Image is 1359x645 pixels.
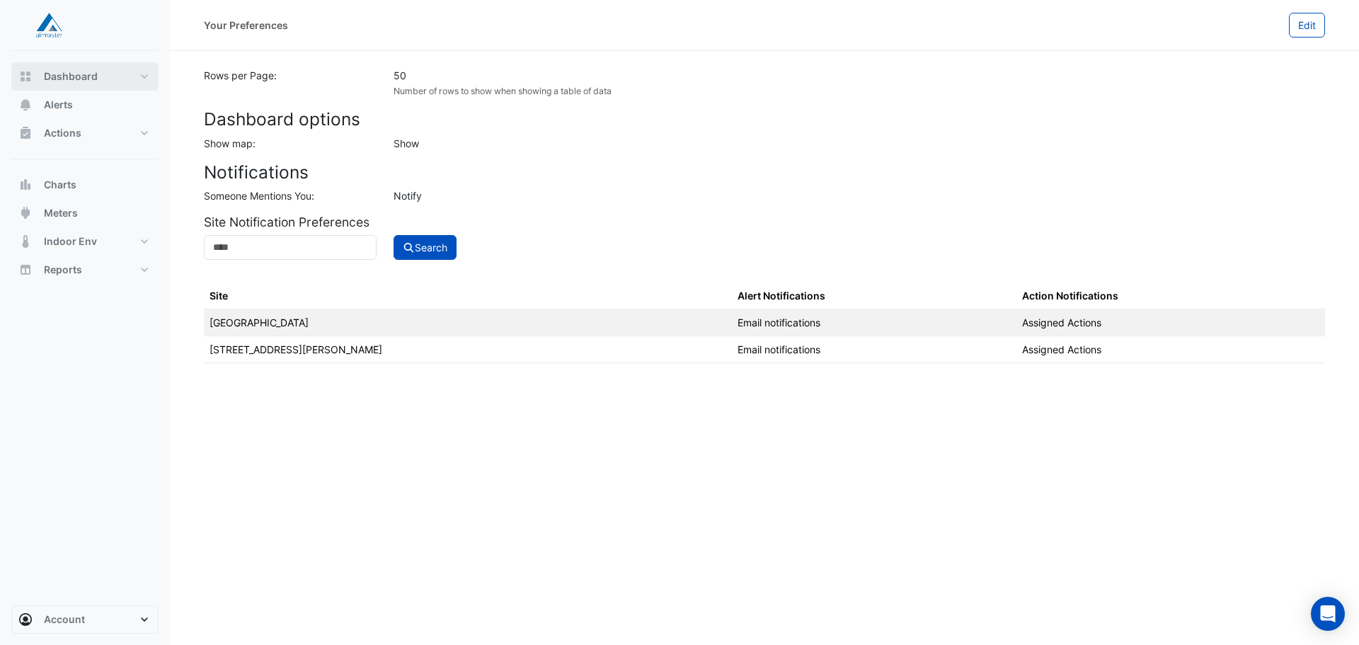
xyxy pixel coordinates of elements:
app-icon: Indoor Env [18,234,33,249]
span: Actions [44,126,81,140]
button: Reports [11,256,159,284]
th: Site [204,282,732,309]
h3: Dashboard options [204,109,1325,130]
span: Edit [1298,19,1316,31]
div: 50 [394,68,1325,83]
button: Meters [11,199,159,227]
div: Show [385,136,1334,151]
button: Alerts [11,91,159,119]
td: Assigned Actions [1016,336,1325,363]
span: Account [44,612,85,627]
h5: Site Notification Preferences [204,215,1325,229]
span: Meters [44,206,78,220]
app-icon: Alerts [18,98,33,112]
label: Someone Mentions You: [204,188,314,203]
img: Company Logo [17,11,81,40]
app-icon: Meters [18,206,33,220]
button: Account [11,605,159,634]
th: Action Notifications [1016,282,1325,309]
button: Charts [11,171,159,199]
h3: Notifications [204,162,1325,183]
td: Email notifications [732,336,1016,363]
span: Charts [44,178,76,192]
button: Dashboard [11,62,159,91]
td: Assigned Actions [1016,309,1325,336]
button: Search [394,235,457,260]
td: [STREET_ADDRESS][PERSON_NAME] [204,336,732,363]
div: Rows per Page: [195,68,385,98]
small: Number of rows to show when showing a table of data [394,86,612,96]
td: Email notifications [732,309,1016,336]
button: Actions [11,119,159,147]
div: Notify [385,188,1334,203]
label: Show map: [204,136,256,151]
div: Your Preferences [204,18,288,33]
span: Indoor Env [44,234,97,249]
span: Dashboard [44,69,98,84]
span: Reports [44,263,82,277]
app-icon: Reports [18,263,33,277]
app-icon: Charts [18,178,33,192]
td: [GEOGRAPHIC_DATA] [204,309,732,336]
button: Indoor Env [11,227,159,256]
div: Open Intercom Messenger [1311,597,1345,631]
app-icon: Dashboard [18,69,33,84]
span: Alerts [44,98,73,112]
app-icon: Actions [18,126,33,140]
th: Alert Notifications [732,282,1016,309]
button: Edit [1289,13,1325,38]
